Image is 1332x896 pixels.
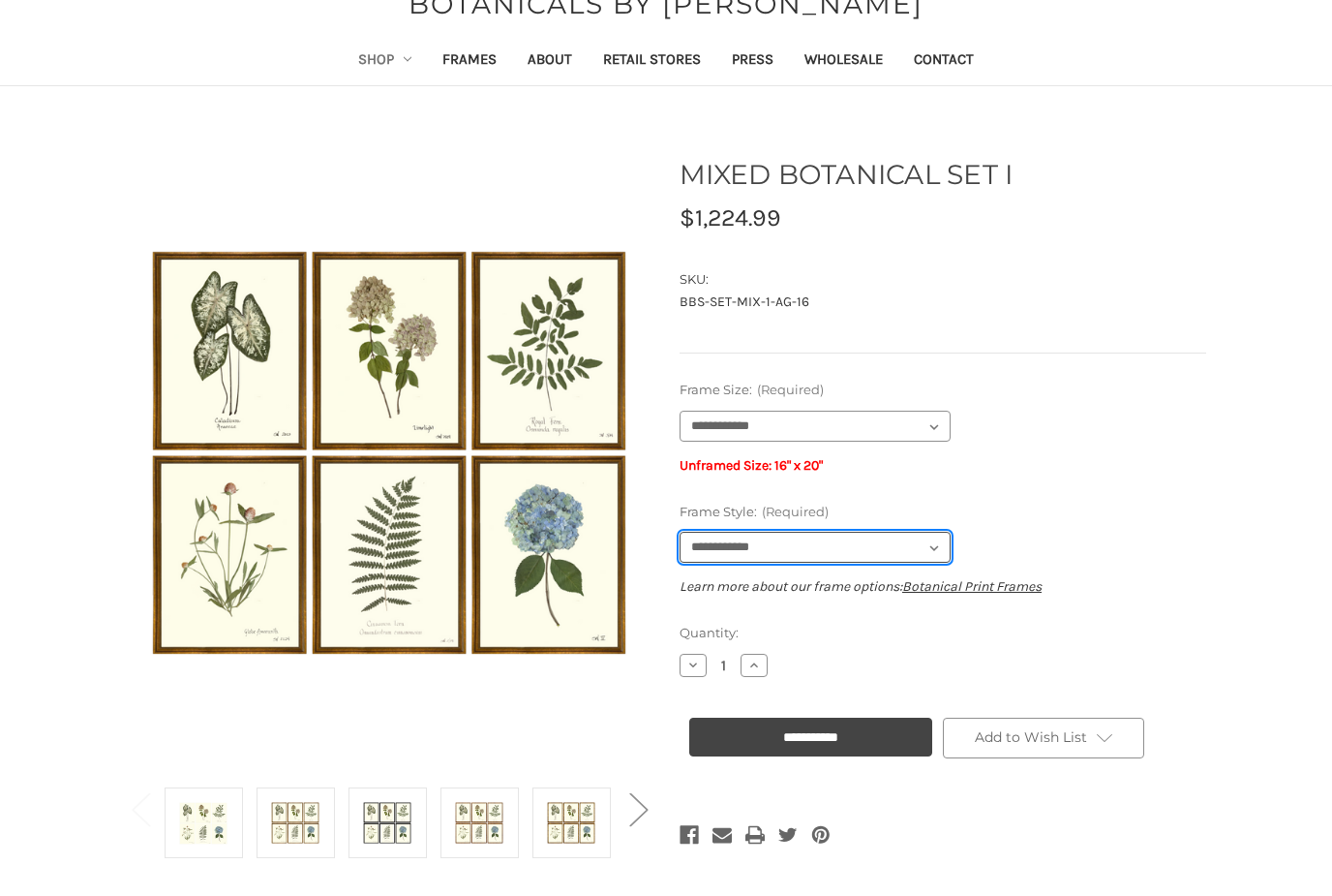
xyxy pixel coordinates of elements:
label: Frame Size: [680,381,1206,400]
a: Shop [343,38,428,85]
span: Go to slide 2 of 2 [629,839,647,840]
button: Go to slide 2 of 2 [619,779,657,838]
span: Add to Wish List [975,728,1087,746]
label: Quantity: [680,624,1206,643]
img: Unframed [179,790,227,855]
a: Wholesale [789,38,898,85]
span: $1,224.99 [680,203,781,232]
p: Unframed Size: 16" x 20" [680,455,1206,476]
a: Botanical Print Frames [902,578,1042,595]
img: Gold Bamboo Frame [547,790,595,855]
small: (Required) [762,504,829,519]
a: About [512,38,588,85]
dd: BBS-SET-MIX-1-AG-16 [680,292,1206,312]
img: Black Frame [363,790,411,855]
h1: MIXED BOTANICAL SET I [680,154,1206,195]
p: Learn more about our frame options: [680,576,1206,597]
a: Add to Wish List [943,718,1144,758]
button: Go to slide 2 of 2 [121,779,160,838]
a: Print [745,821,765,849]
label: Frame Style: [680,503,1206,522]
a: Frames [427,38,512,85]
dt: SKU: [680,270,1201,290]
small: (Required) [757,382,824,397]
a: Press [716,38,789,85]
img: Burlewood Frame [455,790,503,855]
a: Contact [898,38,989,85]
img: Antique Gold Frame [271,790,319,855]
span: Go to slide 2 of 2 [132,839,149,840]
a: Retail Stores [588,38,716,85]
img: Unframed [147,134,631,772]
